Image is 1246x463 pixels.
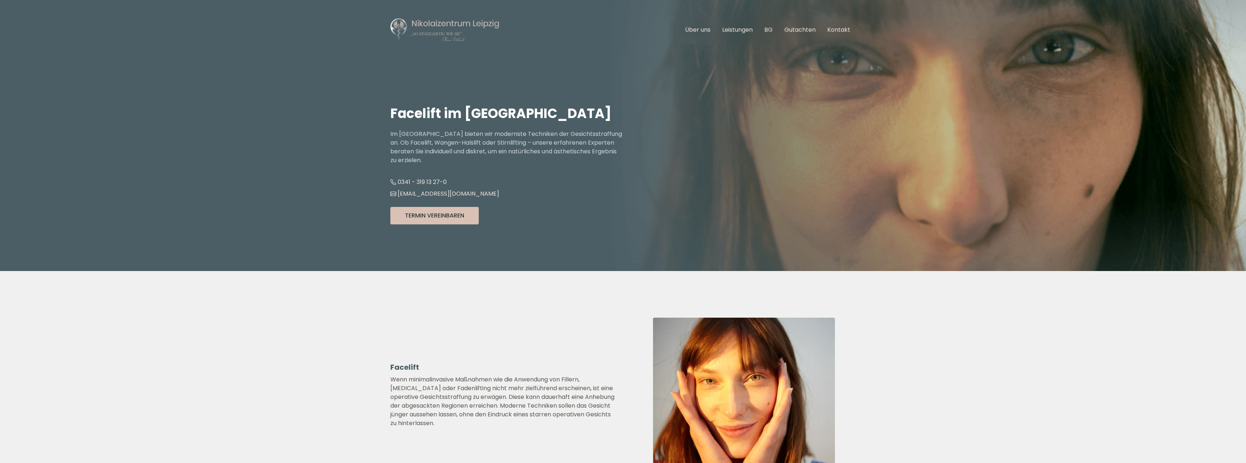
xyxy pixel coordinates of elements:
[390,189,499,198] a: [EMAIL_ADDRESS][DOMAIN_NAME]
[390,17,499,42] img: Nikolaizentrum Leipzig Logo
[764,25,773,34] a: BG
[827,25,850,34] a: Kontakt
[390,362,614,372] h2: Facelift
[390,375,614,428] p: Wenn minimalinvasive Maßnahmen wie die Anwendung von Fillern, [MEDICAL_DATA] oder Fadenlifting ni...
[784,25,816,34] a: Gutachten
[685,25,710,34] a: Über uns
[390,178,447,186] a: 0341 - 319 13 27-0
[722,25,753,34] a: Leistungen
[390,207,479,224] button: Termin Vereinbaren
[390,106,623,121] h1: Facelift im [GEOGRAPHIC_DATA]
[390,130,623,165] p: Im [GEOGRAPHIC_DATA] bieten wir modernste Techniken der Gesichtsstraffung an. Ob Facelift, Wangen...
